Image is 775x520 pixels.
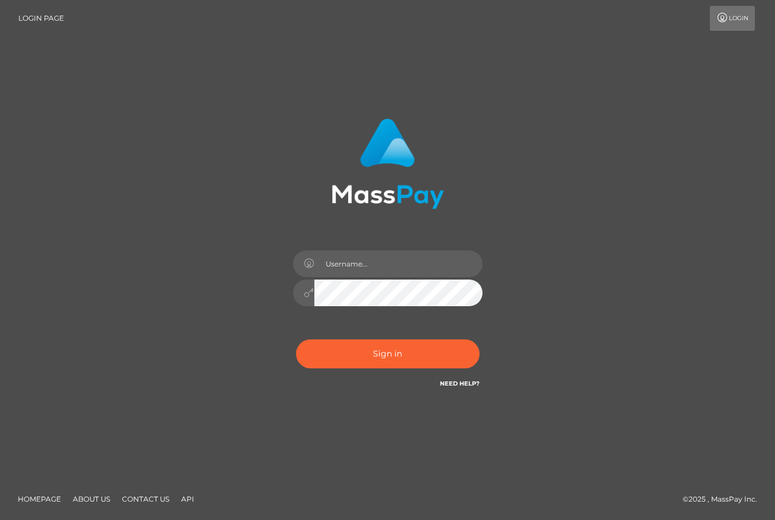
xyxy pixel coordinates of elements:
a: Contact Us [117,490,174,508]
div: © 2025 , MassPay Inc. [683,493,766,506]
a: Homepage [13,490,66,508]
a: Login [710,6,755,31]
a: API [176,490,199,508]
input: Username... [314,251,483,277]
button: Sign in [296,339,480,368]
img: MassPay Login [332,118,444,209]
a: Need Help? [440,380,480,387]
a: Login Page [18,6,64,31]
a: About Us [68,490,115,508]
